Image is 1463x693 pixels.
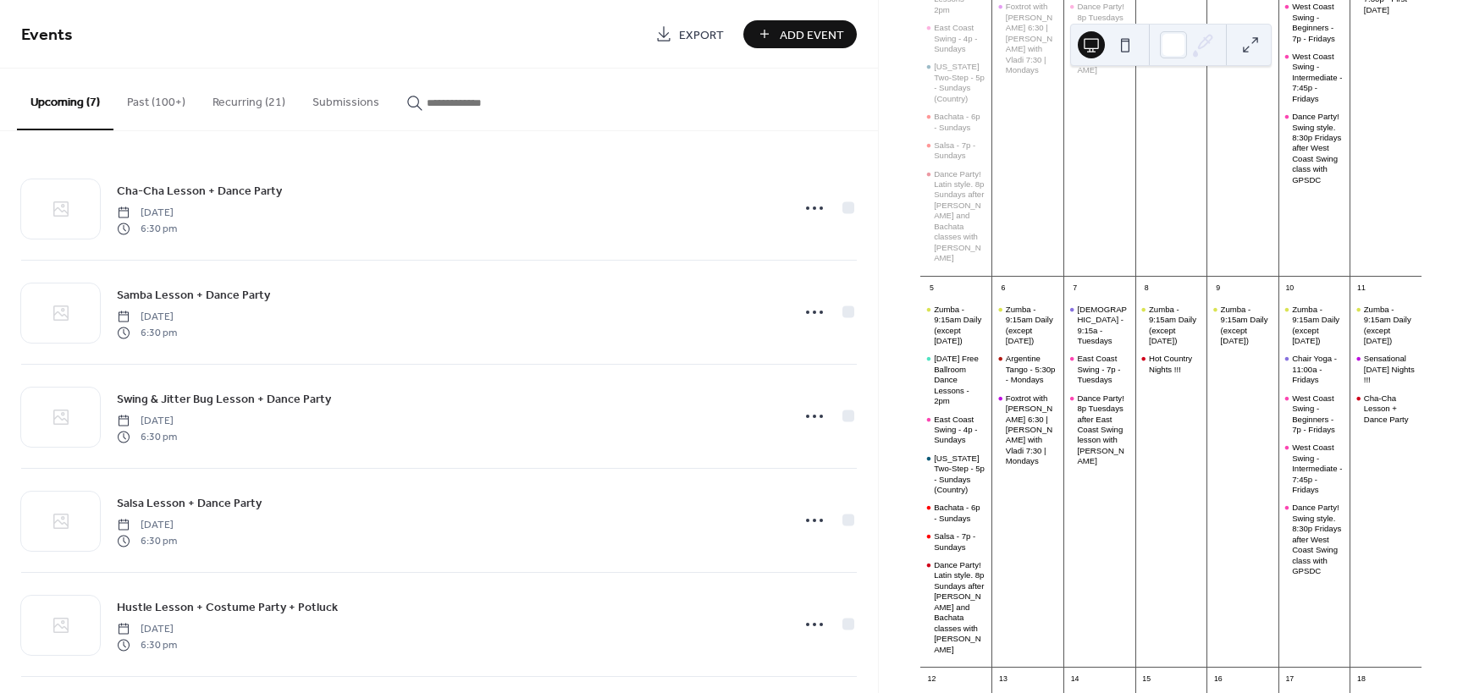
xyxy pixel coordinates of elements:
[117,495,262,513] span: Salsa Lesson + Dance Party
[934,454,985,496] div: [US_STATE] Two-Step - 5p - Sundays (Country)
[1292,503,1343,576] div: Dance Party! Swing style. 8:30p Fridays after West Coast Swing class with GPSDC
[1278,305,1350,347] div: Zumba - 9:15am Daily (except Tuesday)
[117,414,177,429] span: [DATE]
[934,169,985,264] div: Dance Party! Latin style. 8p Sundays after [PERSON_NAME] and Bachata classes with [PERSON_NAME]
[1135,354,1207,375] div: Hot Country Nights !!!
[991,305,1063,347] div: Zumba - 9:15am Daily (except Tuesday)
[1006,393,1057,467] div: Foxtrot with [PERSON_NAME] 6:30 | [PERSON_NAME] with Vladi 7:30 | Mondays
[991,354,1063,385] div: Argentine Tango - 5:30p - Mondays
[920,169,992,264] div: Dance Party! Latin style. 8p Sundays after Salsa and Bachata classes with Miguel
[1278,354,1350,385] div: Chair Yoga - 11:00a - Fridays
[925,281,940,296] div: 5
[1211,281,1226,296] div: 9
[1350,393,1422,425] div: Cha-Cha Lesson + Dance Party
[117,389,331,409] a: Swing & Jitter Bug Lesson + Dance Party
[920,23,992,54] div: East Coast Swing - 4p - Sundays
[934,415,985,446] div: East Coast Swing - 4p - Sundays
[117,599,338,617] span: Hustle Lesson + Costume Party + Potluck
[780,26,844,44] span: Add Event
[1068,672,1083,687] div: 14
[1006,2,1057,75] div: Foxtrot with [PERSON_NAME] 6:30 | [PERSON_NAME] with Vladi 7:30 | Mondays
[1292,354,1343,385] div: Chair Yoga - 11:00a - Fridays
[117,518,177,533] span: [DATE]
[920,354,992,406] div: Sunday Free Ballroom Dance Lessons - 2pm
[920,305,992,347] div: Zumba - 9:15am Daily (except Tuesday)
[117,206,177,221] span: [DATE]
[1077,354,1128,385] div: East Coast Swing - 7p - Tuesdays
[117,429,177,444] span: 6:30 pm
[117,221,177,236] span: 6:30 pm
[679,26,724,44] span: Export
[996,672,1011,687] div: 13
[299,69,393,129] button: Submissions
[1354,672,1369,687] div: 18
[934,23,985,54] div: East Coast Swing - 4p - Sundays
[1292,2,1343,44] div: West Coast Swing - Beginners - 7p - Fridays
[1364,354,1415,385] div: Sensational [DATE] Nights !!!
[17,69,113,130] button: Upcoming (7)
[1292,52,1343,104] div: West Coast Swing - Intermediate - 7:45p - Fridays
[1077,305,1128,347] div: [DEMOGRAPHIC_DATA] - 9:15a - Tuesdays
[1063,354,1135,385] div: East Coast Swing - 7p - Tuesdays
[117,533,177,548] span: 6:30 pm
[117,622,177,637] span: [DATE]
[920,454,992,496] div: Arizona Two-Step - 5p - Sundays (Country)
[117,310,177,325] span: [DATE]
[1139,281,1154,296] div: 8
[1006,354,1057,385] div: Argentine Tango - 5:30p - Mondays
[1292,305,1343,347] div: Zumba - 9:15am Daily (except [DATE])
[1350,354,1422,385] div: Sensational Saturday Nights !!!
[934,112,985,133] div: Bachata - 6p - Sundays
[925,672,940,687] div: 12
[117,637,177,652] span: 6:30 pm
[1006,305,1057,347] div: Zumba - 9:15am Daily (except [DATE])
[1211,672,1226,687] div: 16
[920,112,992,133] div: Bachata - 6p - Sundays
[1292,112,1343,185] div: Dance Party! Swing style. 8:30p Fridays after West Coast Swing class with GPSDC
[1221,305,1272,347] div: Zumba - 9:15am Daily (except [DATE])
[920,531,992,553] div: Salsa - 7p - Sundays
[1068,281,1083,296] div: 7
[1354,281,1369,296] div: 11
[117,391,331,409] span: Swing & Jitter Bug Lesson + Dance Party
[117,287,270,305] span: Samba Lesson + Dance Party
[1292,393,1343,436] div: West Coast Swing - Beginners - 7p - Fridays
[1149,305,1200,347] div: Zumba - 9:15am Daily (except [DATE])
[743,20,857,48] button: Add Event
[117,493,262,513] a: Salsa Lesson + Dance Party
[199,69,299,129] button: Recurring (21)
[1350,305,1422,347] div: Zumba - 9:15am Daily (except Tuesday)
[996,281,1011,296] div: 6
[1077,393,1128,467] div: Dance Party! 8p Tuesdays after East Coast Swing lesson with [PERSON_NAME]
[1283,281,1298,296] div: 10
[117,597,338,617] a: Hustle Lesson + Costume Party + Potluck
[920,415,992,446] div: East Coast Swing - 4p - Sundays
[117,285,270,305] a: Samba Lesson + Dance Party
[1149,354,1200,375] div: Hot Country Nights !!!
[117,181,282,201] a: Cha-Cha Lesson + Dance Party
[934,305,985,347] div: Zumba - 9:15am Daily (except [DATE])
[934,531,985,553] div: Salsa - 7p - Sundays
[1283,672,1298,687] div: 17
[920,560,992,655] div: Dance Party! Latin style. 8p Sundays after Salsa and Bachata classes with Miguel
[1364,305,1415,347] div: Zumba - 9:15am Daily (except [DATE])
[117,325,177,340] span: 6:30 pm
[1278,393,1350,436] div: West Coast Swing - Beginners - 7p - Fridays
[934,354,985,406] div: [DATE] Free Ballroom Dance Lessons - 2pm
[1278,443,1350,495] div: West Coast Swing - Intermediate - 7:45p - Fridays
[1206,305,1278,347] div: Zumba - 9:15am Daily (except Tuesday)
[643,20,737,48] a: Export
[991,2,1063,75] div: Foxtrot with Chad 6:30 | Cha Cha with Vladi 7:30 | Mondays
[1139,672,1154,687] div: 15
[920,140,992,162] div: Salsa - 7p - Sundays
[1135,305,1207,347] div: Zumba - 9:15am Daily (except Tuesday)
[1278,52,1350,104] div: West Coast Swing - Intermediate - 7:45p - Fridays
[920,62,992,104] div: Arizona Two-Step - 5p - Sundays (Country)
[934,503,985,524] div: Bachata - 6p - Sundays
[1063,393,1135,467] div: Dance Party! 8p Tuesdays after East Coast Swing lesson with Keith
[1278,503,1350,576] div: Dance Party! Swing style. 8:30p Fridays after West Coast Swing class with GPSDC
[1063,305,1135,347] div: Holy Yoga - 9:15a - Tuesdays
[991,393,1063,467] div: Foxtrot with Chad 6:30 | Cha Cha with Vladi 7:30 | Mondays
[113,69,199,129] button: Past (100+)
